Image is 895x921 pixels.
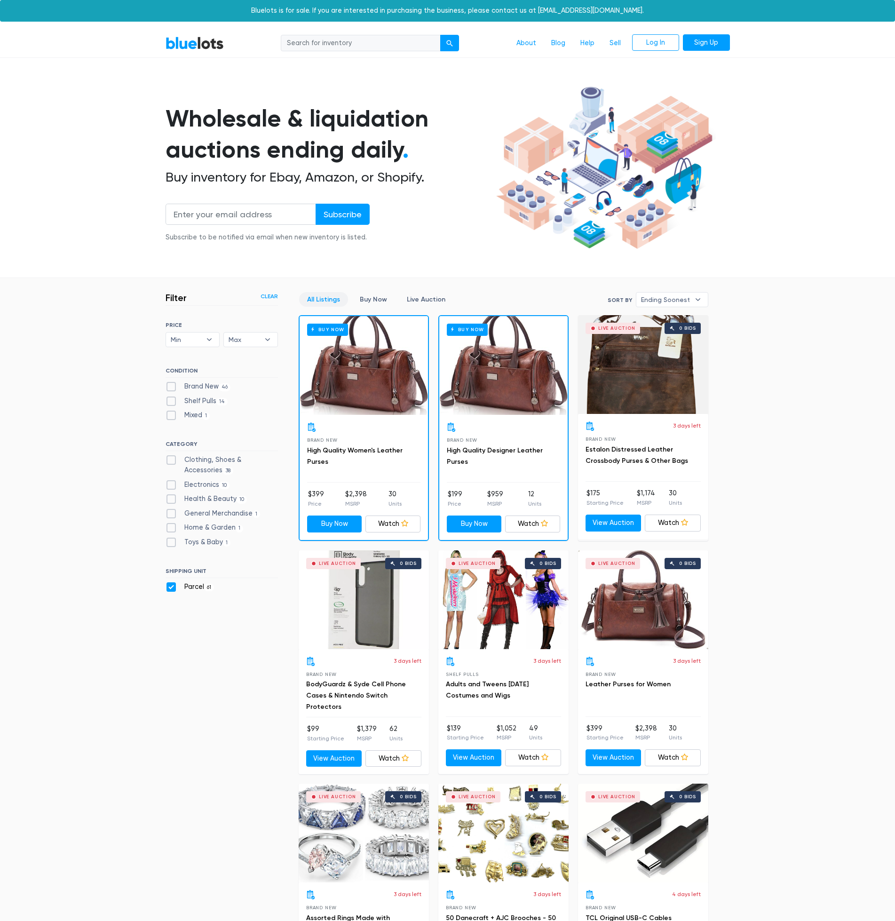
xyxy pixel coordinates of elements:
a: About [509,34,544,52]
a: Live Auction [399,292,453,307]
a: Buy Now [307,516,362,532]
h6: CONDITION [166,367,278,378]
li: $1,052 [497,723,516,742]
p: Units [669,733,682,742]
a: Watch [645,749,701,766]
div: 0 bids [400,561,417,566]
div: 0 bids [679,561,696,566]
a: BodyGuardz & Syde Cell Phone Cases & Nintendo Switch Protectors [306,680,406,711]
li: 30 [388,489,402,508]
img: hero-ee84e7d0318cb26816c560f6b4441b76977f77a177738b4e94f68c95b2b83dbb.png [493,82,716,254]
span: Brand New [586,437,616,442]
a: Blog [544,34,573,52]
span: Brand New [307,437,338,443]
a: High Quality Women's Leather Purses [307,446,403,466]
div: Subscribe to be notified via email when new inventory is listed. [166,232,370,243]
a: Watch [645,515,701,532]
a: View Auction [586,749,642,766]
span: 1 [223,539,231,547]
li: $1,379 [357,724,377,743]
span: Min [171,333,202,347]
a: Leather Purses for Women [586,680,671,688]
div: Live Auction [319,561,356,566]
a: View Auction [306,750,362,767]
p: 3 days left [673,421,701,430]
li: $2,398 [345,489,367,508]
a: Live Auction 0 bids [438,550,569,649]
h6: PRICE [166,322,278,328]
a: All Listings [299,292,348,307]
li: $1,174 [637,488,655,507]
a: Buy Now [352,292,395,307]
a: Live Auction 0 bids [578,550,708,649]
label: General Merchandise [166,508,261,519]
a: Buy Now [300,316,428,415]
a: Help [573,34,602,52]
p: Starting Price [586,733,624,742]
a: Buy Now [439,316,568,415]
label: Sort By [608,296,632,304]
a: Live Auction 0 bids [299,784,429,882]
span: . [403,135,409,164]
a: Live Auction 0 bids [438,784,569,882]
p: MSRP [357,734,377,743]
a: Log In [632,34,679,51]
h3: Filter [166,292,187,303]
div: 0 bids [400,794,417,799]
li: 62 [389,724,403,743]
p: Units [528,500,541,508]
h6: Buy Now [447,324,488,335]
input: Enter your email address [166,204,316,225]
p: Starting Price [586,499,624,507]
label: Electronics [166,480,230,490]
li: $399 [308,489,324,508]
p: Units [389,734,403,743]
a: Sell [602,34,628,52]
label: Brand New [166,381,231,392]
span: 46 [219,383,231,391]
a: Estalon Distressed Leather Crossbody Purses & Other Bags [586,445,688,465]
p: MSRP [635,733,657,742]
a: Live Auction 0 bids [299,550,429,649]
span: Brand New [306,905,337,910]
h6: SHIPPING UNIT [166,568,278,578]
div: 0 bids [679,326,696,331]
div: 0 bids [539,794,556,799]
p: MSRP [497,733,516,742]
p: Units [388,500,402,508]
li: $399 [586,723,624,742]
label: Clothing, Shoes & Accessories [166,455,278,475]
label: Home & Garden [166,523,244,533]
p: Price [308,500,324,508]
b: ▾ [258,333,277,347]
h6: Buy Now [307,324,348,335]
a: View Auction [446,749,502,766]
label: Shelf Pulls [166,396,228,406]
span: 10 [219,482,230,489]
p: MSRP [637,499,655,507]
p: Units [669,499,682,507]
a: Sign Up [683,34,730,51]
b: ▾ [688,293,708,307]
li: 49 [529,723,542,742]
span: 1 [236,525,244,532]
span: Ending Soonest [641,293,690,307]
b: ▾ [199,333,219,347]
span: 38 [222,467,234,475]
p: 3 days left [673,657,701,665]
p: 3 days left [394,657,421,665]
span: Max [229,333,260,347]
p: Price [448,500,462,508]
span: 1 [253,510,261,518]
a: Watch [505,516,560,532]
span: 14 [216,398,228,405]
p: 3 days left [533,890,561,898]
span: 10 [237,496,247,503]
span: Brand New [446,905,476,910]
input: Search for inventory [281,35,441,52]
div: Live Auction [459,561,496,566]
li: $99 [307,724,344,743]
h1: Wholesale & liquidation auctions ending daily [166,103,493,166]
span: Brand New [447,437,477,443]
p: MSRP [487,500,503,508]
